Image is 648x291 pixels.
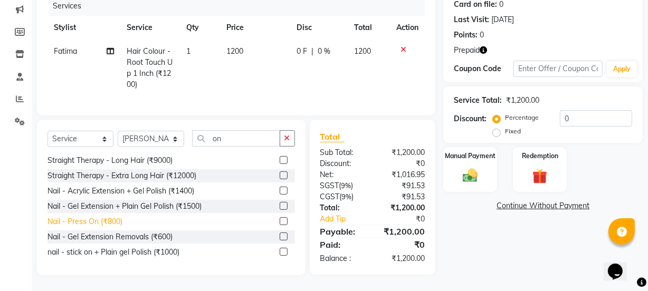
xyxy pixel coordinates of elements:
[522,151,558,161] label: Redemption
[373,158,433,169] div: ₹0
[348,16,390,40] th: Total
[312,214,383,225] a: Add Tip
[312,191,373,202] div: ( )
[373,147,433,158] div: ₹1,200.00
[513,61,603,77] input: Enter Offer / Coupon Code
[607,61,637,77] button: Apply
[480,30,484,41] div: 0
[445,200,641,211] a: Continue Without Payment
[47,155,173,166] div: Straight Therapy - Long Hair (₹9000)
[47,170,196,181] div: Straight Therapy - Extra Long Hair (₹12000)
[312,147,373,158] div: Sub Total:
[120,16,180,40] th: Service
[312,180,373,191] div: ( )
[506,95,539,106] div: ₹1,200.00
[383,214,433,225] div: ₹0
[390,16,425,40] th: Action
[505,127,521,136] label: Fixed
[320,181,339,190] span: SGST
[226,46,243,56] span: 1200
[311,46,313,57] span: |
[454,30,478,41] div: Points:
[312,169,373,180] div: Net:
[454,14,489,25] div: Last Visit:
[47,247,179,258] div: nail - stick on + Plain gel Polish (₹1000)
[47,186,194,197] div: Nail - Acrylic Extension + Gel Polish (₹1400)
[342,192,352,201] span: 9%
[318,46,330,57] span: 0 %
[187,46,191,56] span: 1
[458,167,482,185] img: _cash.svg
[47,231,173,242] div: Nail - Gel Extension Removals (₹600)
[47,216,122,227] div: Nail - Press On (₹800)
[192,130,280,147] input: Search or Scan
[505,113,539,122] label: Percentage
[454,95,502,106] div: Service Total:
[290,16,348,40] th: Disc
[373,180,433,191] div: ₹91.53
[373,238,433,251] div: ₹0
[445,151,495,161] label: Manual Payment
[312,238,373,251] div: Paid:
[312,158,373,169] div: Discount:
[454,63,513,74] div: Coupon Code
[47,16,120,40] th: Stylist
[47,201,202,212] div: Nail - Gel Extension + Plain Gel Polish (₹1500)
[354,46,371,56] span: 1200
[373,253,433,264] div: ₹1,200.00
[373,169,433,180] div: ₹1,016.95
[373,202,433,214] div: ₹1,200.00
[373,225,433,238] div: ₹1,200.00
[528,167,552,186] img: _gift.svg
[341,181,351,190] span: 9%
[312,253,373,264] div: Balance :
[54,46,77,56] span: Fatima
[320,131,345,142] span: Total
[604,249,637,280] iframe: chat widget
[180,16,220,40] th: Qty
[320,192,340,201] span: CGST
[127,46,173,89] span: Hair Colour - Root Touch Up 1 Inch (₹1200)
[373,191,433,202] div: ₹91.53
[454,113,487,124] div: Discount:
[454,45,480,56] span: Prepaid
[312,202,373,214] div: Total:
[220,16,290,40] th: Price
[491,14,514,25] div: [DATE]
[297,46,307,57] span: 0 F
[312,225,373,238] div: Payable:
